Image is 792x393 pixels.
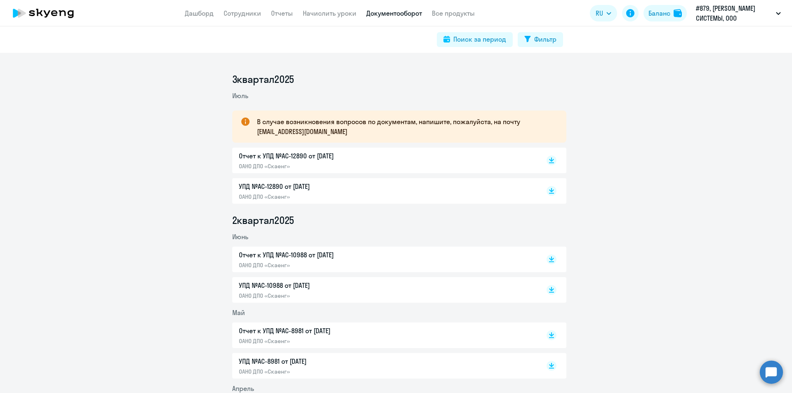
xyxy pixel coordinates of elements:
[239,181,412,191] p: УПД №AC-12890 от [DATE]
[239,151,529,170] a: Отчет к УПД №AC-12890 от [DATE]ОАНО ДПО «Скаенг»
[257,117,552,136] p: В случае возникновения вопросов по документам, напишите, пожалуйста, на почту [EMAIL_ADDRESS][DOM...
[239,326,412,336] p: Отчет к УПД №AC-8981 от [DATE]
[232,92,248,100] span: Июль
[366,9,422,17] a: Документооборот
[239,250,529,269] a: Отчет к УПД №AC-10988 от [DATE]ОАНО ДПО «Скаенг»
[232,308,245,317] span: Май
[271,9,293,17] a: Отчеты
[692,3,785,23] button: #879, [PERSON_NAME] СИСТЕМЫ, ООО
[432,9,475,17] a: Все продукты
[239,151,412,161] p: Отчет к УПД №AC-12890 от [DATE]
[518,32,563,47] button: Фильтр
[239,356,529,375] a: УПД №AC-8981 от [DATE]ОАНО ДПО «Скаенг»
[674,9,682,17] img: balance
[596,8,603,18] span: RU
[648,8,670,18] div: Баланс
[239,280,412,290] p: УПД №AC-10988 от [DATE]
[239,356,412,366] p: УПД №AC-8981 от [DATE]
[239,162,412,170] p: ОАНО ДПО «Скаенг»
[590,5,617,21] button: RU
[232,214,566,227] li: 2 квартал 2025
[239,368,412,375] p: ОАНО ДПО «Скаенг»
[453,34,506,44] div: Поиск за период
[239,261,412,269] p: ОАНО ДПО «Скаенг»
[239,181,529,200] a: УПД №AC-12890 от [DATE]ОАНО ДПО «Скаенг»
[643,5,687,21] button: Балансbalance
[232,73,566,86] li: 3 квартал 2025
[303,9,356,17] a: Начислить уроки
[224,9,261,17] a: Сотрудники
[239,292,412,299] p: ОАНО ДПО «Скаенг»
[185,9,214,17] a: Дашборд
[239,280,529,299] a: УПД №AC-10988 от [DATE]ОАНО ДПО «Скаенг»
[239,337,412,345] p: ОАНО ДПО «Скаенг»
[232,233,248,241] span: Июнь
[696,3,773,23] p: #879, [PERSON_NAME] СИСТЕМЫ, ООО
[534,34,556,44] div: Фильтр
[239,250,412,260] p: Отчет к УПД №AC-10988 от [DATE]
[239,193,412,200] p: ОАНО ДПО «Скаенг»
[437,32,513,47] button: Поиск за период
[239,326,529,345] a: Отчет к УПД №AC-8981 от [DATE]ОАНО ДПО «Скаенг»
[232,384,254,393] span: Апрель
